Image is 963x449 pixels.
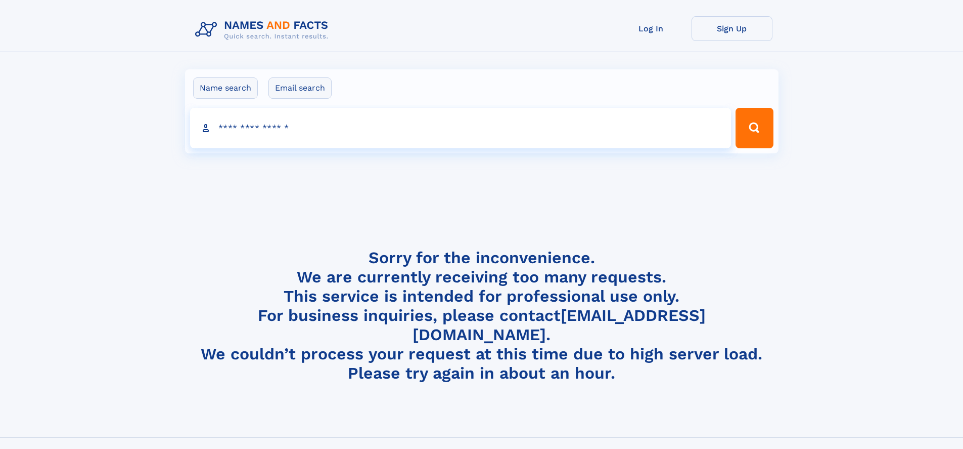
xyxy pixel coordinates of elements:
[193,77,258,99] label: Name search
[692,16,772,41] a: Sign Up
[191,248,772,383] h4: Sorry for the inconvenience. We are currently receiving too many requests. This service is intend...
[191,16,337,44] img: Logo Names and Facts
[736,108,773,148] button: Search Button
[611,16,692,41] a: Log In
[190,108,731,148] input: search input
[268,77,332,99] label: Email search
[412,306,706,344] a: [EMAIL_ADDRESS][DOMAIN_NAME]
